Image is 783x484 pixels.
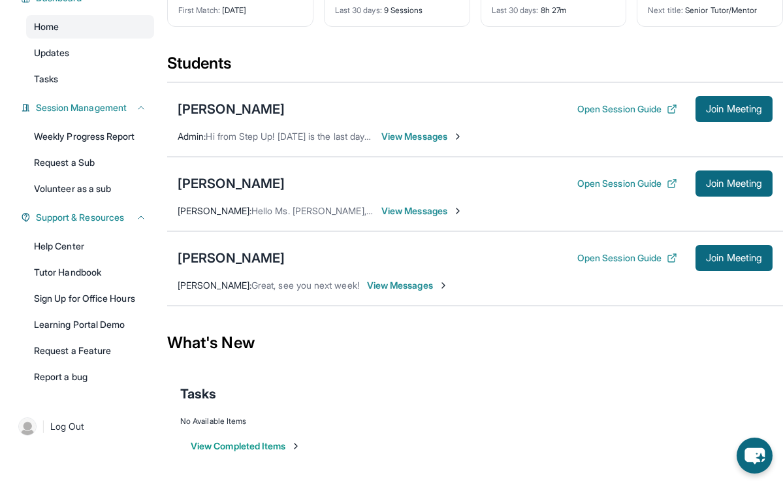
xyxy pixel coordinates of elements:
[178,131,206,142] span: Admin :
[706,254,762,262] span: Join Meeting
[26,287,154,310] a: Sign Up for Office Hours
[438,280,449,291] img: Chevron-Right
[26,15,154,39] a: Home
[34,73,58,86] span: Tasks
[737,438,773,474] button: chat-button
[36,101,127,114] span: Session Management
[178,174,285,193] div: [PERSON_NAME]
[26,41,154,65] a: Updates
[26,177,154,201] a: Volunteer as a sub
[18,417,37,436] img: user-img
[178,100,285,118] div: [PERSON_NAME]
[26,313,154,336] a: Learning Portal Demo
[695,245,773,271] button: Join Meeting
[367,279,449,292] span: View Messages
[695,170,773,197] button: Join Meeting
[453,206,463,216] img: Chevron-Right
[695,96,773,122] button: Join Meeting
[178,205,251,216] span: [PERSON_NAME] :
[26,234,154,258] a: Help Center
[26,261,154,284] a: Tutor Handbook
[31,101,146,114] button: Session Management
[648,5,683,15] span: Next title :
[706,105,762,113] span: Join Meeting
[178,249,285,267] div: [PERSON_NAME]
[167,53,783,82] div: Students
[31,211,146,224] button: Support & Resources
[335,5,382,15] span: Last 30 days :
[26,339,154,363] a: Request a Feature
[251,280,359,291] span: Great, see you next week!
[577,251,677,265] button: Open Session Guide
[178,280,251,291] span: [PERSON_NAME] :
[453,131,463,142] img: Chevron-Right
[167,314,783,372] div: What's New
[50,420,84,433] span: Log Out
[26,125,154,148] a: Weekly Progress Report
[706,180,762,187] span: Join Meeting
[26,151,154,174] a: Request a Sub
[34,20,59,33] span: Home
[381,130,463,143] span: View Messages
[381,204,463,218] span: View Messages
[36,211,124,224] span: Support & Resources
[180,416,770,427] div: No Available Items
[13,412,154,441] a: |Log Out
[42,419,45,434] span: |
[26,365,154,389] a: Report a bug
[577,103,677,116] button: Open Session Guide
[34,46,70,59] span: Updates
[577,177,677,190] button: Open Session Guide
[191,440,301,453] button: View Completed Items
[26,67,154,91] a: Tasks
[492,5,539,15] span: Last 30 days :
[180,385,216,403] span: Tasks
[178,5,220,15] span: First Match :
